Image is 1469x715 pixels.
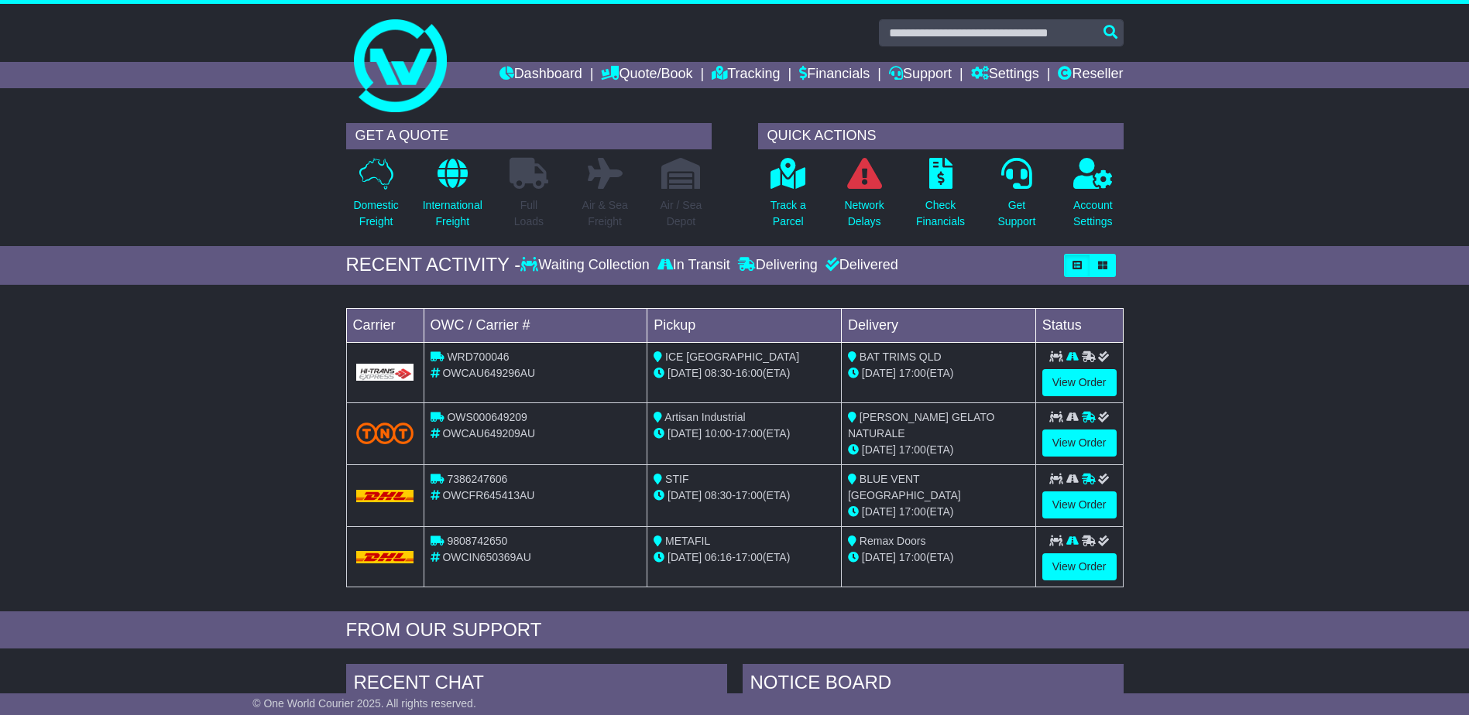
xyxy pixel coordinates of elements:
div: Delivered [822,257,898,274]
a: AccountSettings [1073,157,1114,238]
a: DomesticFreight [352,157,399,238]
a: View Order [1042,369,1117,396]
span: 06:16 [705,551,732,563]
span: [DATE] [862,505,896,518]
span: 10:00 [705,427,732,440]
span: 17:00 [736,551,763,563]
a: Settings [971,62,1039,88]
span: [DATE] [668,489,702,501]
span: OWCIN650369AU [442,551,530,563]
a: Reseller [1058,62,1123,88]
span: STIF [665,473,688,485]
a: View Order [1042,491,1117,518]
td: Pickup [647,308,842,342]
div: (ETA) [848,549,1029,566]
p: Get Support [997,197,1035,230]
span: 17:00 [736,489,763,501]
a: CheckFinancials [915,157,966,238]
img: DHL.png [356,551,414,563]
span: OWCAU649296AU [442,367,535,379]
div: (ETA) [848,442,1029,458]
span: [DATE] [862,551,896,563]
p: Account Settings [1073,197,1113,230]
a: View Order [1042,429,1117,457]
span: 16:00 [736,367,763,379]
a: InternationalFreight [422,157,483,238]
span: 17:00 [899,551,926,563]
div: Waiting Collection [520,257,653,274]
div: NOTICE BOARD [743,664,1124,706]
div: GET A QUOTE [346,123,712,149]
span: Artisan Industrial [664,411,745,423]
img: GetCarrierServiceLogo [356,364,414,381]
a: Quote/Book [601,62,692,88]
span: 17:00 [736,427,763,440]
div: (ETA) [848,504,1029,520]
span: [DATE] [668,551,702,563]
div: - (ETA) [654,487,835,504]
td: Status [1035,308,1123,342]
a: Dashboard [499,62,582,88]
span: OWCAU649209AU [442,427,535,440]
div: RECENT CHAT [346,664,727,706]
span: 17:00 [899,505,926,518]
div: QUICK ACTIONS [758,123,1124,149]
a: Financials [799,62,870,88]
span: [DATE] [668,427,702,440]
span: 9808742650 [447,535,507,547]
p: Full Loads [510,197,548,230]
span: 08:30 [705,489,732,501]
div: - (ETA) [654,426,835,442]
img: TNT_Domestic.png [356,422,414,443]
a: Support [889,62,952,88]
span: 17:00 [899,443,926,456]
span: [DATE] [862,367,896,379]
span: 08:30 [705,367,732,379]
div: - (ETA) [654,549,835,566]
span: [DATE] [862,443,896,456]
div: RECENT ACTIVITY - [346,254,521,276]
span: BLUE VENT [GEOGRAPHIC_DATA] [848,473,961,501]
span: 7386247606 [447,473,507,485]
span: [PERSON_NAME] GELATO NATURALE [848,411,994,440]
span: © One World Courier 2025. All rights reserved. [252,697,476,710]
div: (ETA) [848,365,1029,381]
a: Track aParcel [770,157,807,238]
a: GetSupport [997,157,1036,238]
span: Remax Doors [860,535,926,547]
div: Delivering [734,257,822,274]
p: Check Financials [916,197,965,230]
span: WRD700046 [447,351,509,363]
span: [DATE] [668,367,702,379]
div: - (ETA) [654,365,835,381]
p: Domestic Freight [353,197,398,230]
p: Track a Parcel [771,197,806,230]
a: View Order [1042,553,1117,580]
span: OWS000649209 [447,411,527,423]
p: International Freight [423,197,482,230]
p: Air & Sea Freight [582,197,628,230]
span: ICE [GEOGRAPHIC_DATA] [665,351,799,363]
a: Tracking [712,62,780,88]
td: OWC / Carrier # [424,308,647,342]
p: Air / Sea Depot [661,197,702,230]
td: Delivery [841,308,1035,342]
a: NetworkDelays [843,157,884,238]
span: METAFIL [665,535,710,547]
img: DHL.png [356,490,414,502]
div: FROM OUR SUPPORT [346,619,1124,641]
span: 17:00 [899,367,926,379]
p: Network Delays [844,197,884,230]
span: BAT TRIMS QLD [860,351,942,363]
span: OWCFR645413AU [442,489,534,501]
td: Carrier [346,308,424,342]
div: In Transit [654,257,734,274]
